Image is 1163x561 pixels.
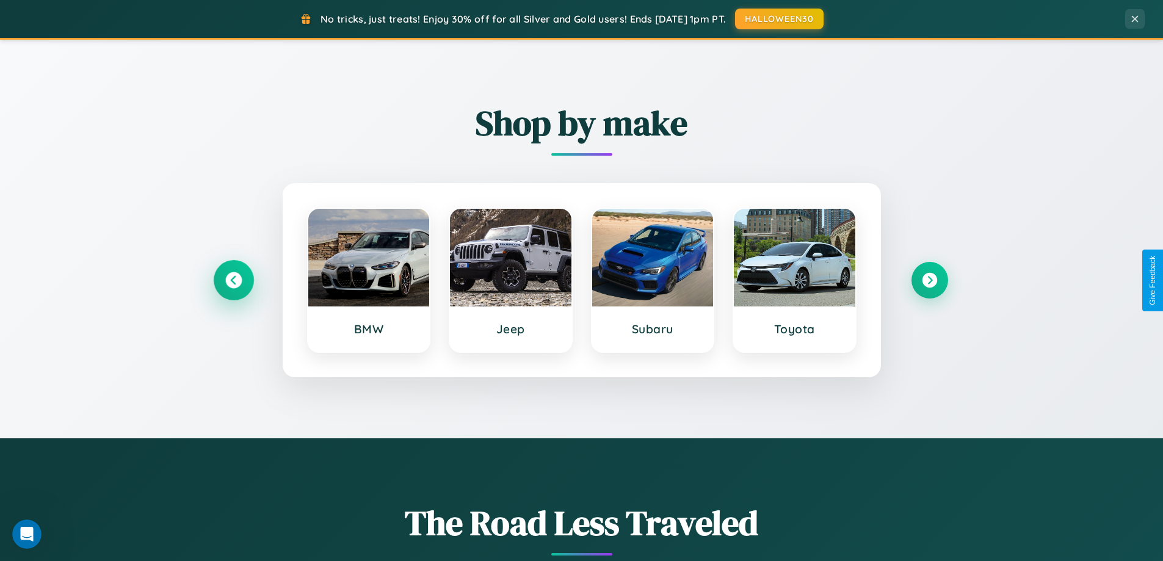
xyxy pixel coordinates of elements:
[12,519,42,549] iframe: Intercom live chat
[1148,256,1157,305] div: Give Feedback
[216,100,948,147] h2: Shop by make
[604,322,701,336] h3: Subaru
[746,322,843,336] h3: Toyota
[735,9,824,29] button: HALLOWEEN30
[321,322,418,336] h3: BMW
[462,322,559,336] h3: Jeep
[321,13,726,25] span: No tricks, just treats! Enjoy 30% off for all Silver and Gold users! Ends [DATE] 1pm PT.
[216,499,948,546] h1: The Road Less Traveled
